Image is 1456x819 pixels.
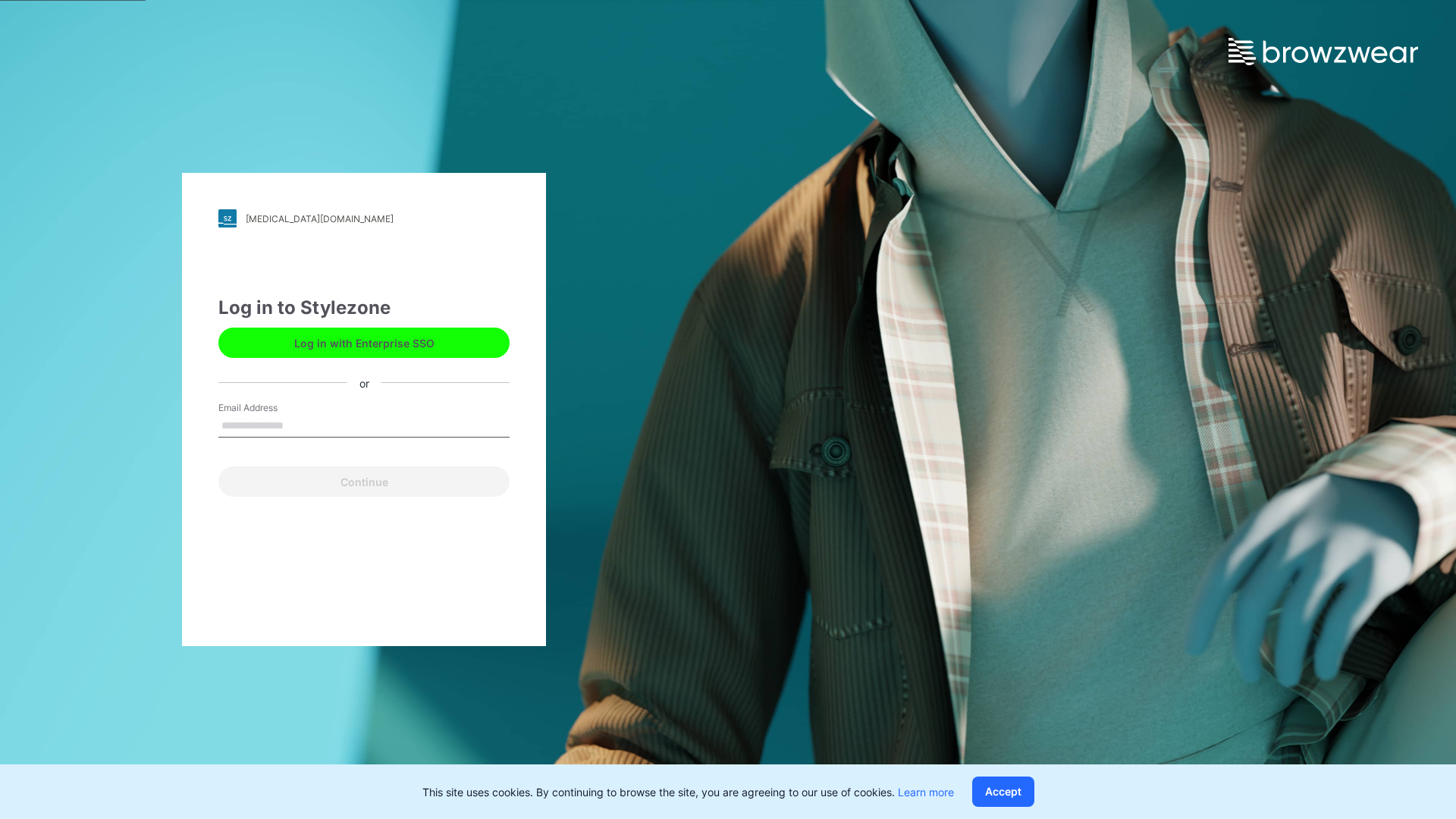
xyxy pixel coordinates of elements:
[1228,38,1418,65] img: browzwear-logo.e42bd6dac1945053ebaf764b6aa21510.svg
[246,213,394,224] div: [MEDICAL_DATA][DOMAIN_NAME]
[218,209,510,227] a: [MEDICAL_DATA][DOMAIN_NAME]
[218,294,510,322] div: Log in to Stylezone
[218,328,510,358] button: Log in with Enterprise SSO
[898,786,954,799] a: Learn more
[218,401,325,415] label: Email Address
[218,209,237,227] img: stylezone-logo.562084cfcfab977791bfbf7441f1a819.svg
[972,777,1034,807] button: Accept
[422,784,954,800] p: This site uses cookies. By continuing to browse the site, you are agreeing to our use of cookies.
[347,375,381,391] div: or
